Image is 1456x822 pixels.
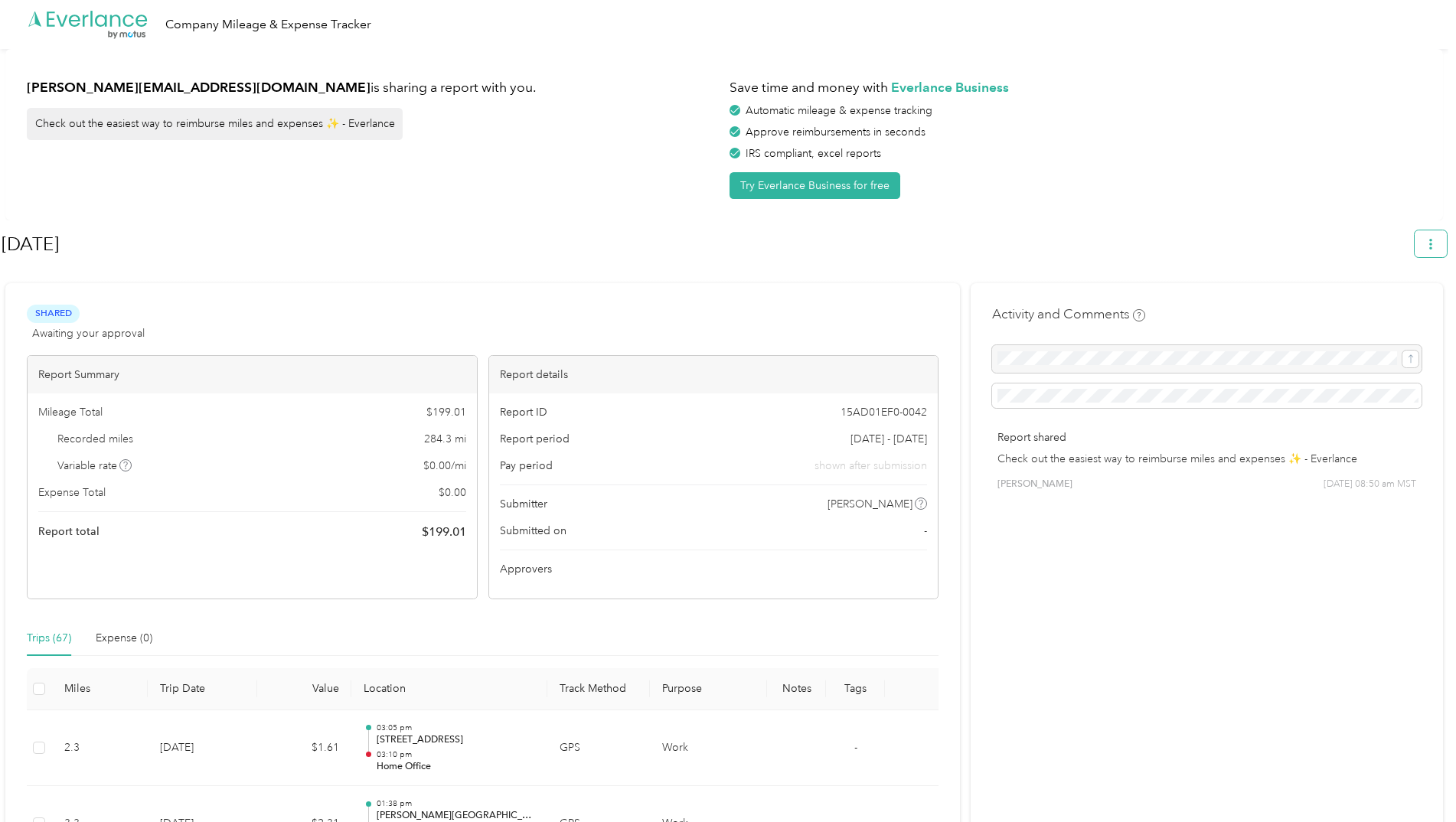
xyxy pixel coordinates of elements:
p: Report shared [997,429,1416,445]
span: [DATE] - [DATE] [850,431,927,447]
th: Tags [826,668,885,710]
span: shown after submission [815,458,927,474]
span: Submitter [500,496,547,512]
span: [DATE] 08:50 am MST [1324,478,1416,491]
span: $ 199.01 [426,404,466,420]
th: Trip Date [148,668,257,710]
td: GPS [547,710,649,787]
h4: Activity and Comments [992,305,1145,324]
span: $ 0.00 / mi [423,458,466,474]
th: Track Method [547,668,649,710]
p: [STREET_ADDRESS] [377,733,536,747]
div: Report Summary [28,356,477,393]
span: Submitted on [500,523,566,539]
td: Work [650,710,768,787]
span: Report period [500,431,570,447]
div: Report details [489,356,939,393]
span: 15AD01EF0-0042 [841,404,927,420]
span: - [854,741,857,754]
span: [PERSON_NAME] [828,496,912,512]
span: Report ID [500,404,547,420]
p: Home Office [377,760,536,774]
h1: Sep 2025 [2,226,1404,263]
span: Approve reimbursements in seconds [746,126,926,139]
p: 01:38 pm [377,798,536,809]
span: Report total [38,524,100,540]
p: 03:05 pm [377,723,536,733]
td: 2.3 [52,710,148,787]
span: Awaiting your approval [32,325,145,341]
strong: Everlance Business [891,79,1009,95]
span: Expense Total [38,484,106,501]
p: Check out the easiest way to reimburse miles and expenses ✨ - Everlance [997,451,1416,467]
span: Approvers [500,561,552,577]
th: Value [257,668,351,710]
span: Shared [27,305,80,322]
div: Check out the easiest way to reimburse miles and expenses ✨ - Everlance [27,108,403,140]
span: [PERSON_NAME] [997,478,1072,491]
td: [DATE] [148,710,257,787]
div: Company Mileage & Expense Tracker [165,15,371,34]
h1: is sharing a report with you. [27,78,719,97]
span: Mileage Total [38,404,103,420]
th: Notes [767,668,826,710]
span: $ 199.01 [422,523,466,541]
span: Variable rate [57,458,132,474]
span: - [924,523,927,539]
button: Try Everlance Business for free [730,172,900,199]
th: Miles [52,668,148,710]
div: Expense (0) [96,630,152,647]
th: Purpose [650,668,768,710]
span: IRS compliant, excel reports [746,147,881,160]
h1: Save time and money with [730,78,1422,97]
span: Pay period [500,458,553,474]
span: 284.3 mi [424,431,466,447]
strong: [PERSON_NAME][EMAIL_ADDRESS][DOMAIN_NAME] [27,79,371,95]
p: 03:10 pm [377,749,536,760]
span: Automatic mileage & expense tracking [746,104,932,117]
span: Recorded miles [57,431,133,447]
td: $1.61 [257,710,351,787]
span: $ 0.00 [439,484,466,501]
th: Location [351,668,547,710]
div: Trips (67) [27,630,71,647]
